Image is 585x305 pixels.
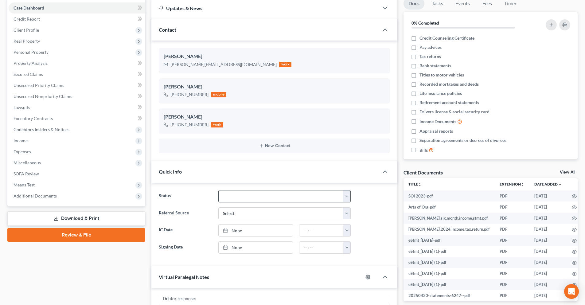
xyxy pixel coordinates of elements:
[9,2,145,14] a: Case Dashboard
[219,225,293,236] a: None
[529,201,567,213] td: [DATE]
[9,14,145,25] a: Credit Report
[159,274,209,280] span: Virtual Paralegal Notes
[14,27,39,33] span: Client Profile
[9,80,145,91] a: Unsecured Priority Claims
[14,94,72,99] span: Unsecured Nonpriority Claims
[529,235,567,246] td: [DATE]
[279,62,291,67] div: work
[521,183,525,186] i: unfold_more
[529,224,567,235] td: [DATE]
[14,16,40,22] span: Credit Report
[14,171,39,176] span: SOFA Review
[564,284,579,299] div: Open Intercom Messenger
[418,183,422,186] i: unfold_more
[164,113,385,121] div: [PERSON_NAME]
[419,44,442,50] span: Pay advices
[9,58,145,69] a: Property Analysis
[14,138,28,143] span: Income
[14,5,44,10] span: Case Dashboard
[495,257,529,268] td: PDF
[156,190,215,202] label: Status
[299,242,344,253] input: -- : --
[14,61,48,66] span: Property Analysis
[14,193,57,198] span: Additional Documents
[495,190,529,201] td: PDF
[164,143,385,148] button: New Contact
[9,113,145,124] a: Executory Contracts
[495,279,529,290] td: PDF
[404,290,495,301] td: 20250430-statements-6247--pdf
[419,128,453,134] span: Appraisal reports
[404,190,495,201] td: SOI 2023-pdf
[419,63,451,69] span: Bank statements
[164,53,385,60] div: [PERSON_NAME]
[9,102,145,113] a: Lawsuits
[411,20,439,25] strong: 0% Completed
[9,168,145,179] a: SOFA Review
[14,160,41,165] span: Miscellaneous
[419,72,464,78] span: Titles to motor vehicles
[219,242,293,253] a: None
[14,182,35,187] span: Means Test
[558,183,562,186] i: expand_more
[529,190,567,201] td: [DATE]
[9,69,145,80] a: Secured Claims
[14,72,43,77] span: Secured Claims
[404,224,495,235] td: [PERSON_NAME].2024.income.tax.return.pdf
[495,290,529,301] td: PDF
[534,182,562,186] a: Date Added expand_more
[419,90,462,96] span: Life insurance policies
[495,246,529,257] td: PDF
[404,235,495,246] td: eStmt_[DATE]-pdf
[170,61,277,68] div: [PERSON_NAME][EMAIL_ADDRESS][DOMAIN_NAME]
[9,91,145,102] a: Unsecured Nonpriority Claims
[404,268,495,279] td: eStmt_[DATE] (1)-pdf
[14,105,30,110] span: Lawsuits
[419,35,474,41] span: Credit Counseling Certificate
[164,83,385,91] div: [PERSON_NAME]
[156,207,215,220] label: Referral Source
[408,182,422,186] a: Titleunfold_more
[495,213,529,224] td: PDF
[170,92,209,98] div: [PHONE_NUMBER]
[211,122,223,127] div: work
[529,213,567,224] td: [DATE]
[495,268,529,279] td: PDF
[404,257,495,268] td: eStmt_[DATE] (1)-pdf
[404,246,495,257] td: eStmt_[DATE] (1)-pdf
[7,228,145,242] a: Review & File
[7,211,145,226] a: Download & Print
[156,241,215,254] label: Signing Date
[495,201,529,213] td: PDF
[495,235,529,246] td: PDF
[159,27,176,33] span: Contact
[419,53,441,60] span: Tax returns
[404,201,495,213] td: Arts of Org-pdf
[419,147,428,153] span: Bills
[14,149,31,154] span: Expenses
[529,279,567,290] td: [DATE]
[529,257,567,268] td: [DATE]
[14,116,53,121] span: Executory Contracts
[419,109,489,115] span: Drivers license & social security card
[560,170,575,174] a: View All
[156,224,215,237] label: IC Date
[419,100,479,106] span: Retirement account statements
[529,290,567,301] td: [DATE]
[529,268,567,279] td: [DATE]
[159,169,182,174] span: Quick Info
[170,122,209,128] div: [PHONE_NUMBER]
[14,127,69,132] span: Codebtors Insiders & Notices
[211,92,226,97] div: mobile
[404,279,495,290] td: eStmt_[DATE] (1)-pdf
[14,83,64,88] span: Unsecured Priority Claims
[14,38,40,44] span: Real Property
[419,137,506,143] span: Separation agreements or decrees of divorces
[419,119,456,125] span: Income Documents
[500,182,525,186] a: Extensionunfold_more
[404,169,443,176] div: Client Documents
[14,49,49,55] span: Personal Property
[419,81,479,87] span: Recorded mortgages and deeds
[495,224,529,235] td: PDF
